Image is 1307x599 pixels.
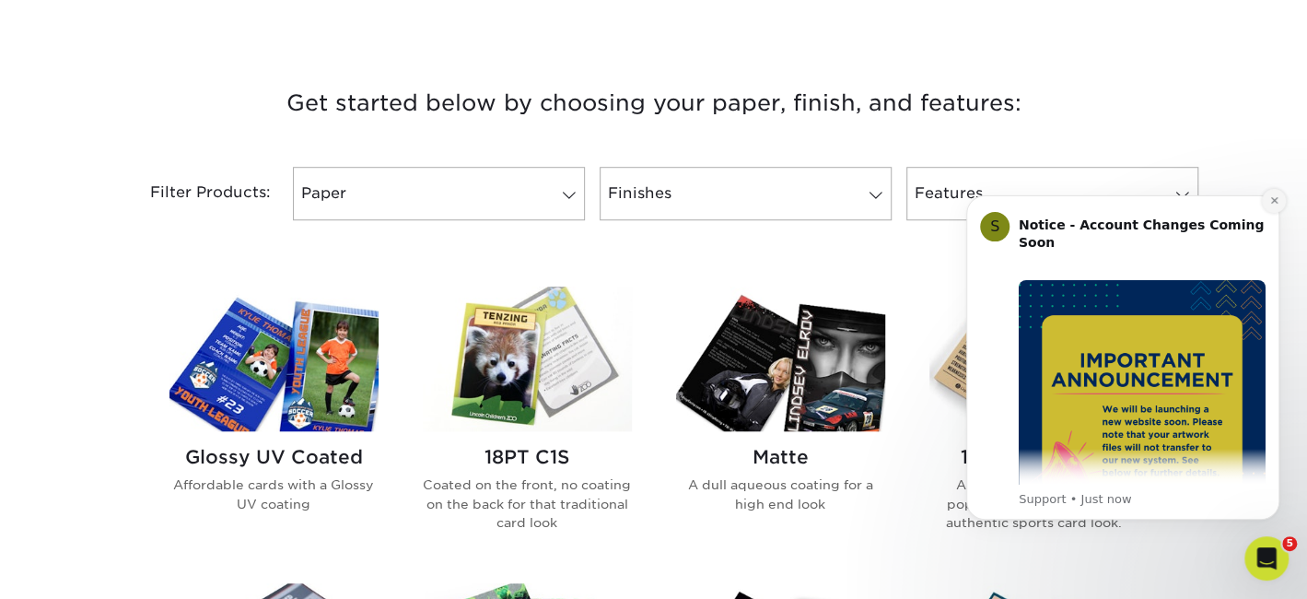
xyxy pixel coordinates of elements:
h3: Get started below by choosing your paper, finish, and features: [115,62,1193,145]
h2: Glossy UV Coated [169,446,379,468]
h2: Matte [676,446,885,468]
a: Glossy UV Coated Trading Cards Glossy UV Coated Affordable cards with a Glossy UV coating [169,287,379,561]
a: Matte Trading Cards Matte A dull aqueous coating for a high end look [676,287,885,561]
img: Glossy UV Coated Trading Cards [169,287,379,431]
p: A no frills option on our popular 14PT stock. Offers authentic sports card look. [929,476,1138,532]
iframe: Intercom notifications message [939,168,1307,549]
h2: 18PT C1S [423,446,632,468]
a: 18PT C1S Trading Cards 18PT C1S Coated on the front, no coating on the back for that traditional ... [423,287,632,561]
a: Finishes [600,167,892,220]
img: 14PT Uncoated Trading Cards [929,287,1138,431]
div: Filter Products: [101,167,286,220]
span: 5 [1282,536,1297,551]
iframe: Intercom live chat [1244,536,1289,581]
img: 18PT C1S Trading Cards [423,287,632,431]
p: Affordable cards with a Glossy UV coating [169,476,379,513]
a: Paper [293,167,585,220]
p: A dull aqueous coating for a high end look [676,476,885,513]
img: Matte Trading Cards [676,287,885,431]
a: Features [906,167,1198,220]
p: Coated on the front, no coating on the back for that traditional card look [423,476,632,532]
a: 14PT Uncoated Trading Cards 14PT Uncoated A no frills option on our popular 14PT stock. Offers au... [929,287,1138,561]
h2: 14PT Uncoated [929,446,1138,468]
